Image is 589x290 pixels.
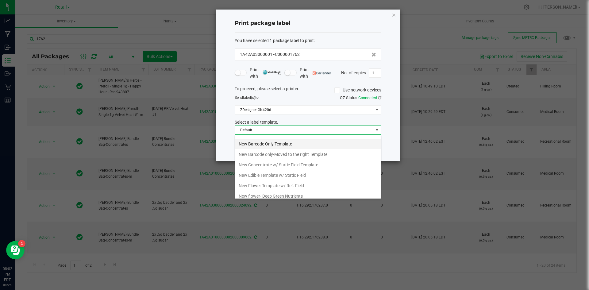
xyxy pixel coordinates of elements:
li: New flower- Deep Green Nutrients [235,191,381,201]
img: mark_magic_cybra.png [263,70,281,75]
h4: Print package label [235,19,381,27]
span: QZ Status: [340,95,381,100]
span: Connected [358,95,377,100]
div: Select a label template. [230,119,386,126]
span: You have selected 1 package label to print [235,38,314,43]
li: New Barcode only-Moved to the right Template [235,149,381,160]
span: ZDesigner GK420d [235,106,373,114]
img: bartender.png [313,72,331,75]
span: Default [235,126,373,134]
li: New Flower Template w/ Ref. Field [235,180,381,191]
span: 1A42A03000001FC000001762 [240,51,300,58]
label: Use network devices [334,87,381,93]
span: Send to: [235,95,260,100]
div: To proceed, please select a printer. [230,86,386,95]
div: : [235,37,381,44]
span: label(s) [243,95,255,100]
li: New Barcode Only Template [235,139,381,149]
span: Print with [300,67,331,79]
iframe: Resource center [6,241,25,259]
li: New Edible Template w/ Static Field [235,170,381,180]
span: Print with [250,67,281,79]
iframe: Resource center unread badge [18,240,25,247]
li: New Concentrate w/ Static Field Template [235,160,381,170]
span: No. of copies [341,70,366,75]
